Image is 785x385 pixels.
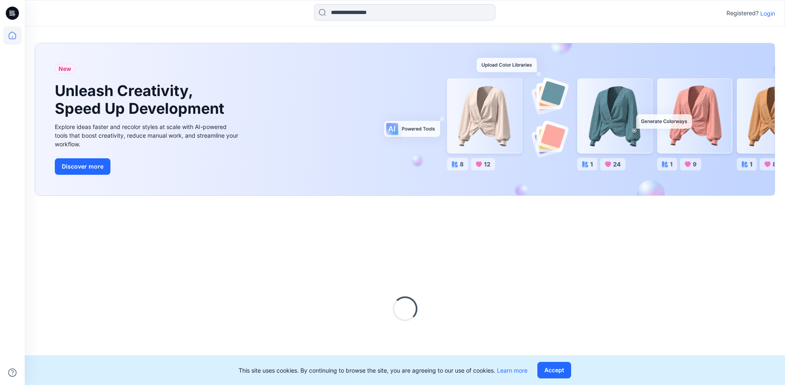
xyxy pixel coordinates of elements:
button: Discover more [55,158,110,175]
button: Accept [537,362,571,378]
h1: Unleash Creativity, Speed Up Development [55,82,228,117]
p: Registered? [726,8,759,18]
div: Explore ideas faster and recolor styles at scale with AI-powered tools that boost creativity, red... [55,122,240,148]
a: Discover more [55,158,240,175]
a: Learn more [497,367,527,374]
p: Login [760,9,775,18]
span: New [59,64,71,74]
p: This site uses cookies. By continuing to browse the site, you are agreeing to our use of cookies. [239,366,527,375]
